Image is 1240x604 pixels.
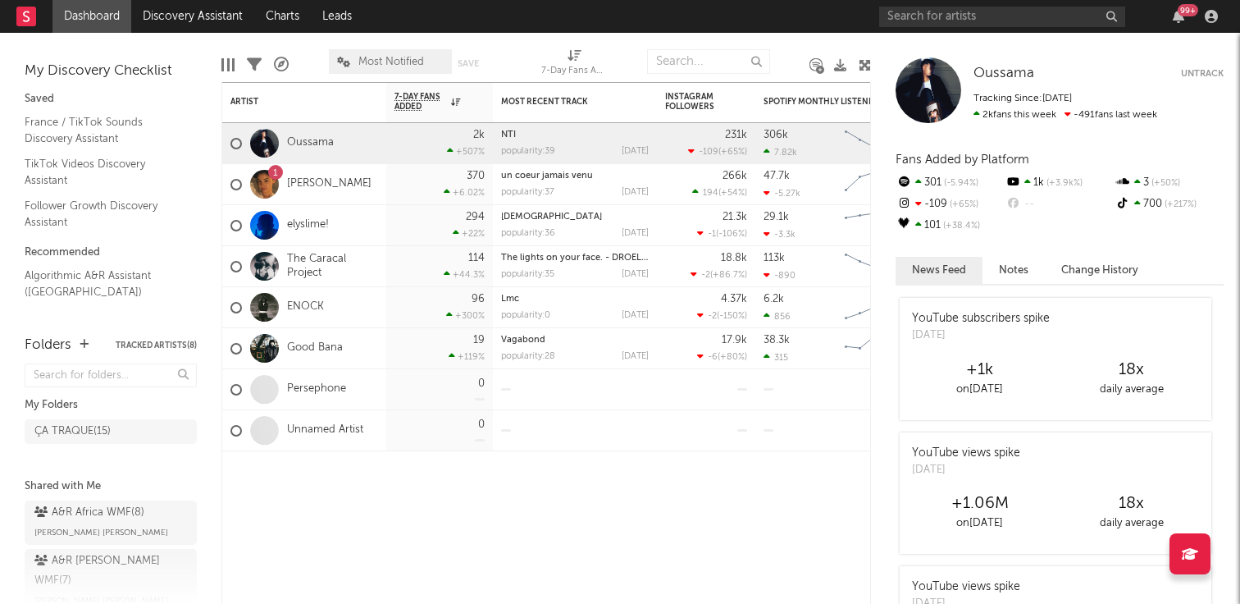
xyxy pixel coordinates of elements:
[501,172,593,181] a: un coeur jamais venu
[697,310,747,321] div: ( )
[501,172,649,181] div: un coeur jamais venu
[473,335,485,345] div: 19
[1055,380,1207,400] div: daily average
[446,310,485,321] div: +300 %
[904,380,1055,400] div: on [DATE]
[703,189,718,198] span: 194
[541,62,607,81] div: 7-Day Fans Added (7-Day Fans Added)
[221,41,235,89] div: Edit Columns
[1055,360,1207,380] div: 18 x
[622,229,649,238] div: [DATE]
[701,271,710,280] span: -2
[394,92,447,112] span: 7-Day Fans Added
[912,462,1020,478] div: [DATE]
[25,364,197,387] input: Search for folders...
[708,312,717,321] span: -2
[287,341,343,355] a: Good Bana
[904,494,1055,514] div: +1.06M
[472,294,485,304] div: 96
[34,422,111,442] div: ÇA TRAQUE ( 15 )
[466,212,485,222] div: 294
[837,287,911,328] svg: Chart title
[725,130,747,140] div: 231k
[722,335,747,345] div: 17.9k
[764,335,790,345] div: 38.3k
[721,253,747,263] div: 18.8k
[358,57,424,67] span: Most Notified
[1173,10,1184,23] button: 99+
[501,336,545,345] a: Vagabond
[444,187,485,198] div: +6.02 %
[25,243,197,263] div: Recommended
[723,171,747,181] div: 266k
[25,336,71,355] div: Folders
[274,41,289,89] div: A&R Pipeline
[1005,194,1114,215] div: --
[718,230,745,239] span: -106 %
[896,172,1005,194] div: 301
[501,295,519,304] a: Lmc
[1005,172,1114,194] div: 1k
[34,503,144,523] div: A&R Africa WMF ( 8 )
[287,218,329,232] a: elyslime!
[25,501,197,545] a: A&R Africa WMF(8)[PERSON_NAME] [PERSON_NAME]
[25,419,197,444] a: ÇA TRAQUE(15)
[25,62,197,81] div: My Discovery Checklist
[247,41,262,89] div: Filters
[697,228,747,239] div: ( )
[723,212,747,222] div: 21.3k
[501,213,649,222] div: fulani
[1115,172,1224,194] div: 3
[34,551,183,591] div: A&R [PERSON_NAME] WMF ( 7 )
[25,396,197,415] div: My Folders
[721,294,747,304] div: 4.37k
[879,7,1125,27] input: Search for artists
[837,246,911,287] svg: Chart title
[287,423,363,437] a: Unnamed Artist
[34,523,168,542] span: [PERSON_NAME] [PERSON_NAME]
[688,146,747,157] div: ( )
[478,378,485,389] div: 0
[501,188,554,197] div: popularity: 37
[764,212,789,222] div: 29.1k
[501,270,554,279] div: popularity: 35
[501,147,555,156] div: popularity: 39
[116,341,197,350] button: Tracked Artists(8)
[896,215,1005,236] div: 101
[837,328,911,369] svg: Chart title
[697,351,747,362] div: ( )
[904,514,1055,533] div: on [DATE]
[473,130,485,140] div: 2k
[287,177,372,191] a: [PERSON_NAME]
[287,300,324,314] a: ENOCK
[25,155,180,189] a: TikTok Videos Discovery Assistant
[713,271,745,280] span: +86.7 %
[287,136,334,150] a: Oussama
[973,94,1072,103] span: Tracking Since: [DATE]
[622,270,649,279] div: [DATE]
[973,66,1034,80] span: Oussama
[501,311,550,320] div: popularity: 0
[1115,194,1224,215] div: 700
[453,228,485,239] div: +22 %
[501,213,602,222] a: [DEMOGRAPHIC_DATA]
[941,222,980,231] span: +38.4 %
[467,171,485,181] div: 370
[541,41,607,89] div: 7-Day Fans Added (7-Day Fans Added)
[764,311,791,322] div: 856
[501,254,649,263] div: The lights on your face. - DROELOE Remix
[501,254,682,263] a: The lights on your face. - DROELOE Remix
[721,148,745,157] span: +65 %
[896,194,1005,215] div: -109
[973,110,1157,120] span: -491 fans last week
[692,187,747,198] div: ( )
[708,230,716,239] span: -1
[447,146,485,157] div: +507 %
[501,229,555,238] div: popularity: 36
[764,294,784,304] div: 6.2k
[1181,66,1224,82] button: Untrack
[501,295,649,304] div: Lmc
[647,49,770,74] input: Search...
[1162,200,1197,209] span: +217 %
[25,113,180,147] a: France / TikTok Sounds Discovery Assistant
